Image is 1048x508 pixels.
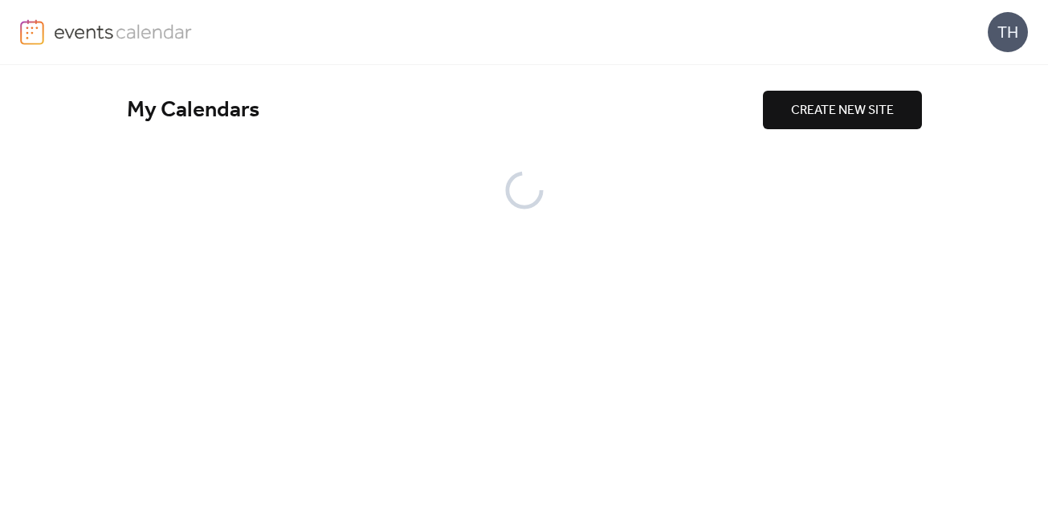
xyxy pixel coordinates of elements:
[763,91,922,129] button: CREATE NEW SITE
[54,19,193,43] img: logo-type
[988,12,1028,52] div: TH
[791,101,894,120] span: CREATE NEW SITE
[127,96,763,124] div: My Calendars
[20,19,44,45] img: logo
